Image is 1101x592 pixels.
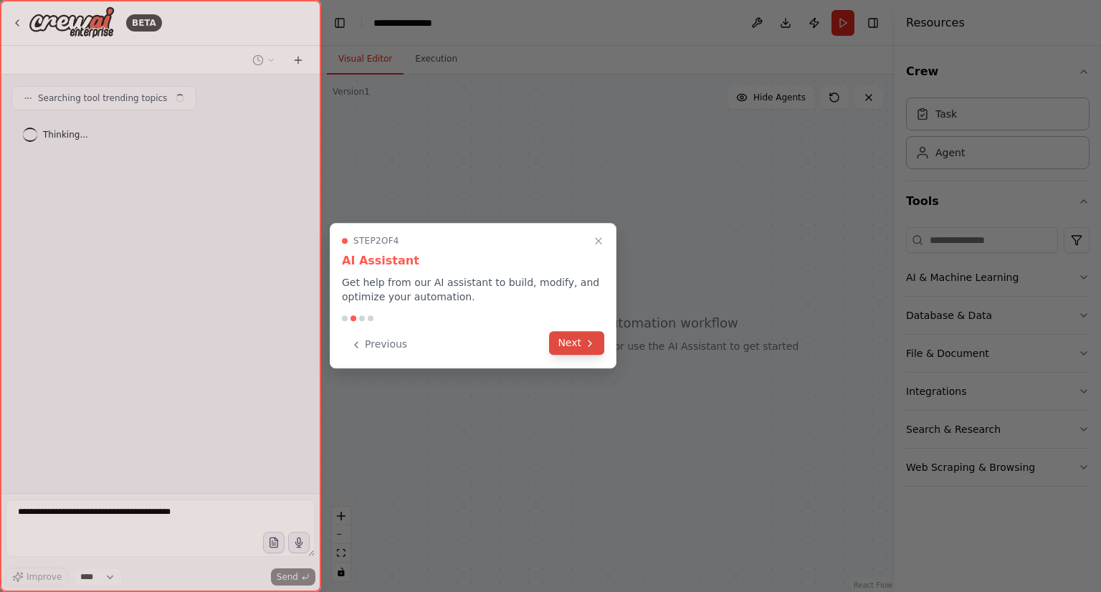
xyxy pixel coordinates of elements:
button: Next [549,331,604,355]
button: Close walkthrough [590,232,607,249]
button: Hide left sidebar [330,13,350,33]
h3: AI Assistant [342,252,604,269]
button: Previous [342,333,416,356]
span: Step 2 of 4 [353,235,399,247]
p: Get help from our AI assistant to build, modify, and optimize your automation. [342,275,604,304]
